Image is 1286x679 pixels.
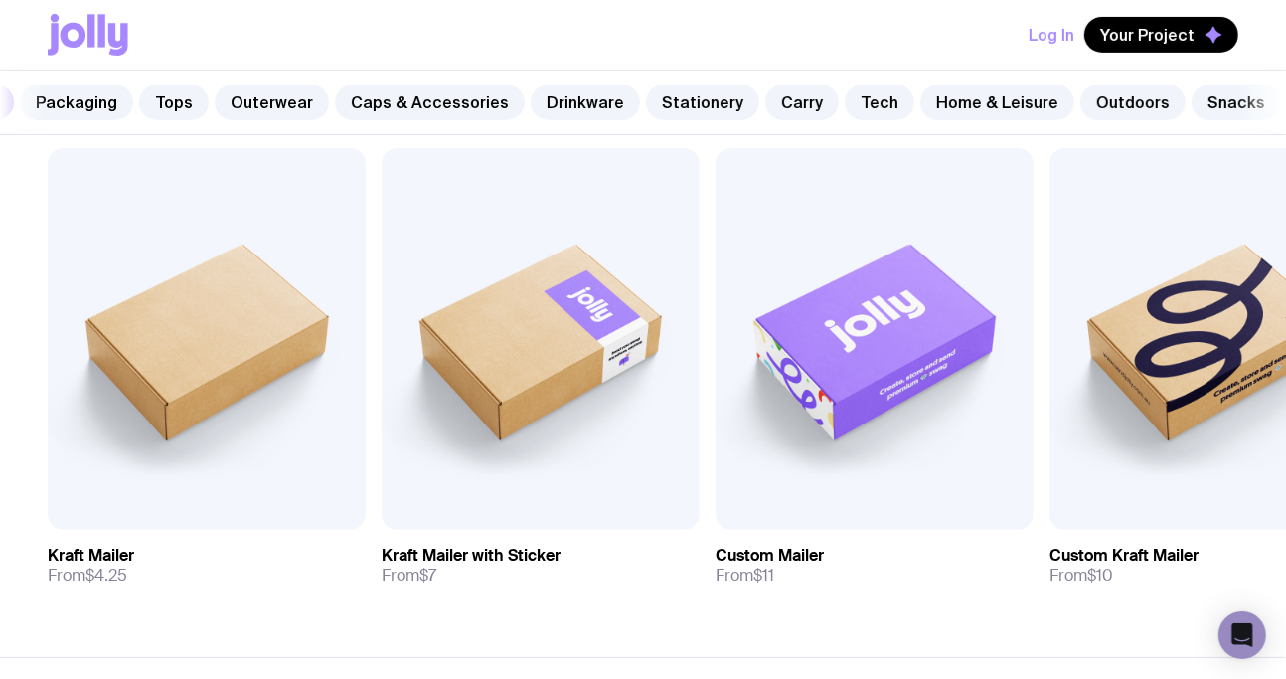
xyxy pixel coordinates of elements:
span: $11 [753,565,774,586]
span: $7 [419,565,436,586]
span: From [48,566,127,586]
h3: Kraft Mailer [48,546,134,566]
h3: Custom Kraft Mailer [1049,546,1199,566]
a: Drinkware [531,85,640,120]
span: From [716,566,774,586]
a: Tech [845,85,914,120]
span: From [1049,566,1113,586]
a: Stationery [646,85,759,120]
a: Carry [765,85,839,120]
a: Kraft MailerFrom$4.25 [48,530,366,601]
div: Open Intercom Messenger [1218,611,1266,659]
a: Outerwear [215,85,329,120]
a: Kraft Mailer with StickerFrom$7 [382,530,700,601]
span: $4.25 [85,565,127,586]
a: Packaging [20,85,133,120]
a: Tops [139,85,209,120]
button: Your Project [1084,17,1238,53]
span: Your Project [1100,25,1195,45]
a: Outdoors [1080,85,1186,120]
span: From [382,566,436,586]
a: Caps & Accessories [335,85,525,120]
h3: Kraft Mailer with Sticker [382,546,561,566]
button: Log In [1029,17,1074,53]
h3: Custom Mailer [716,546,824,566]
span: $10 [1087,565,1113,586]
a: Snacks [1192,85,1281,120]
a: Home & Leisure [920,85,1074,120]
a: Custom MailerFrom$11 [716,530,1034,601]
